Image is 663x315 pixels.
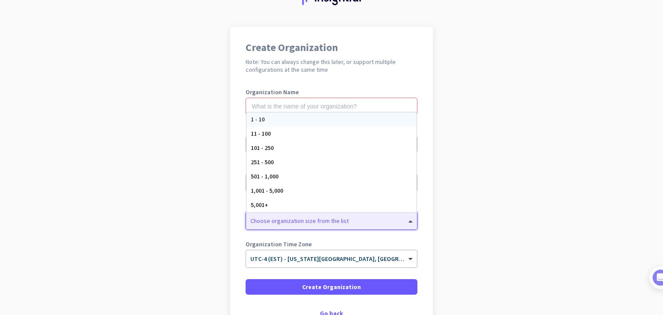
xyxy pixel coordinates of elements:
[251,172,278,180] span: 501 - 1,000
[251,115,265,123] span: 1 - 10
[251,187,283,194] span: 1,001 - 5,000
[246,89,417,95] label: Organization Name
[246,116,328,124] span: Organization name is required
[246,165,309,171] label: Organization language
[302,283,361,291] span: Create Organization
[251,144,274,152] span: 101 - 250
[246,98,417,115] input: What is the name of your organization?
[246,42,417,53] h1: Create Organization
[246,203,417,209] label: Organization Size (Optional)
[251,201,268,209] span: 5,001+
[251,130,271,137] span: 11 - 100
[246,136,417,153] input: 201-555-0123
[246,58,417,73] h2: Note: You can always change this later, or support multiple configurations at the same time
[246,279,417,295] button: Create Organization
[246,127,417,133] label: Phone Number
[246,112,417,212] div: Options List
[246,241,417,247] label: Organization Time Zone
[251,158,274,166] span: 251 - 500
